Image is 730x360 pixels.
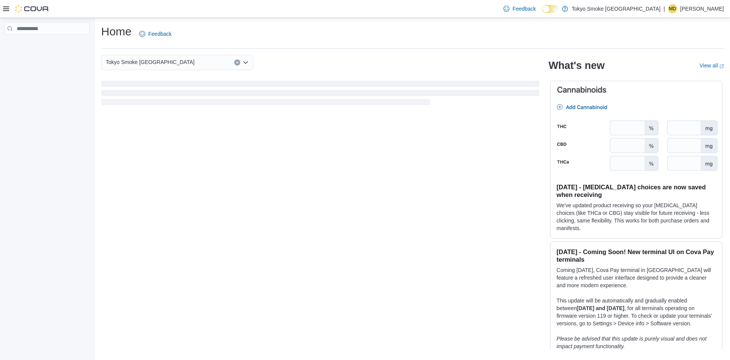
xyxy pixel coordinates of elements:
[15,5,49,13] img: Cova
[557,202,716,232] p: We've updated product receiving so your [MEDICAL_DATA] choices (like THCa or CBG) stay visible fo...
[148,30,171,38] span: Feedback
[668,4,677,13] div: Misha Degtiarev
[577,305,624,311] strong: [DATE] and [DATE]
[572,4,661,13] p: Tokyo Smoke [GEOGRAPHIC_DATA]
[663,4,665,13] p: |
[500,1,539,16] a: Feedback
[542,5,558,13] input: Dark Mode
[557,248,716,263] h3: [DATE] - Coming Soon! New terminal UI on Cova Pay terminals
[700,62,724,69] a: View allExternal link
[234,59,240,66] button: Clear input
[557,266,716,289] p: Coming [DATE], Cova Pay terminal in [GEOGRAPHIC_DATA] will feature a refreshed user interface des...
[5,36,90,54] nav: Complex example
[669,4,676,13] span: MD
[680,4,724,13] p: [PERSON_NAME]
[243,59,249,66] button: Open list of options
[549,59,605,72] h2: What's new
[557,183,716,198] h3: [DATE] - [MEDICAL_DATA] choices are now saved when receiving
[101,24,132,39] h1: Home
[719,64,724,69] svg: External link
[136,26,175,42] a: Feedback
[557,297,716,327] p: This update will be automatically and gradually enabled between , for all terminals operating on ...
[106,58,195,67] span: Tokyo Smoke [GEOGRAPHIC_DATA]
[557,336,707,349] em: Please be advised that this update is purely visual and does not impact payment functionality.
[513,5,536,13] span: Feedback
[101,82,540,107] span: Loading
